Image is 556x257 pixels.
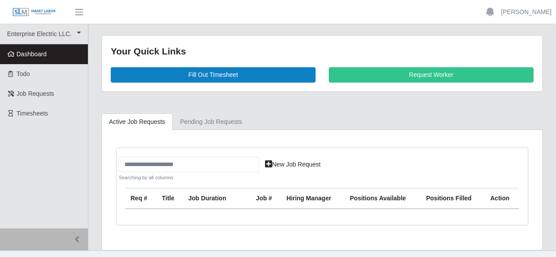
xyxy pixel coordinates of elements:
[345,188,421,209] th: Positions Available
[102,113,173,130] a: Active Job Requests
[421,188,485,209] th: Positions Filled
[259,157,327,172] a: New Job Request
[17,51,47,58] span: Dashboard
[12,7,56,17] img: SLM Logo
[281,188,345,209] th: Hiring Manager
[17,70,30,77] span: Todo
[111,44,534,58] div: Your Quick Links
[251,188,281,209] th: Job #
[125,188,156,209] th: Req #
[17,90,55,97] span: Job Requests
[156,188,183,209] th: Title
[119,174,259,181] small: Searching by all columns
[183,188,238,209] th: Job Duration
[485,188,520,209] th: Action
[329,67,534,83] a: Request Worker
[501,7,552,17] a: [PERSON_NAME]
[173,113,250,130] a: Pending Job Requests
[17,110,48,117] span: Timesheets
[111,67,316,83] a: Fill Out Timesheet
